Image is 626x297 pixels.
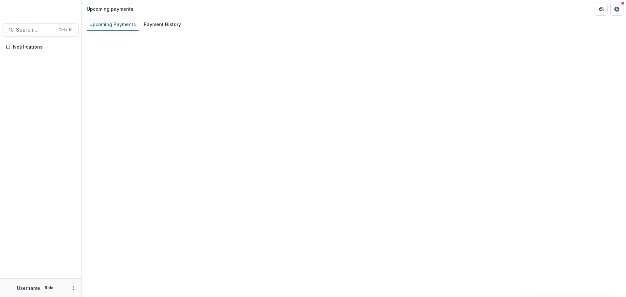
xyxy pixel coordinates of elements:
button: More [69,284,77,292]
button: Get Help [610,3,623,16]
a: Payment History [141,18,184,31]
a: Upcoming Payments [87,18,139,31]
button: Search... [3,23,79,37]
span: Notifications [13,44,76,50]
div: Upcoming Payments [87,20,139,29]
div: Payment History [141,20,184,29]
p: Username [17,285,40,291]
div: Ctrl + K [57,26,73,34]
nav: breadcrumb [84,4,136,14]
p: Role [43,285,55,291]
div: Upcoming payments [87,6,133,12]
button: Notifications [3,42,79,52]
span: Search... [16,27,54,33]
button: Partners [595,3,608,16]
